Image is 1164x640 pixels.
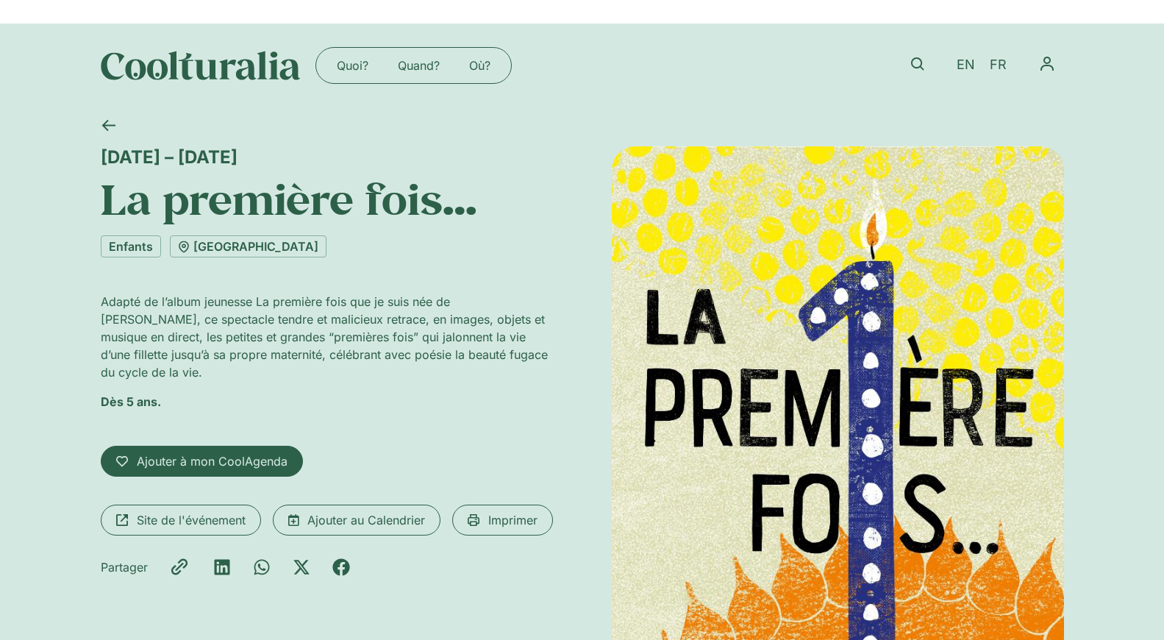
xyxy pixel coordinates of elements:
button: Permuter le menu [1030,47,1064,81]
a: Quand? [383,54,454,77]
span: FR [990,57,1007,73]
a: Imprimer [452,505,553,536]
div: Partager sur linkedin [213,558,231,576]
div: [DATE] – [DATE] [101,146,553,168]
a: EN [949,54,982,76]
a: Enfants [101,235,161,257]
span: Ajouter au Calendrier [307,511,425,529]
a: Où? [454,54,505,77]
span: Imprimer [488,511,538,529]
h1: La première fois… [101,174,553,224]
div: Partager sur x-twitter [293,558,310,576]
div: Partager sur whatsapp [253,558,271,576]
a: Quoi? [322,54,383,77]
a: FR [982,54,1014,76]
span: Site de l'événement [137,511,246,529]
a: Ajouter à mon CoolAgenda [101,446,303,477]
a: Ajouter au Calendrier [273,505,440,536]
p: Adapté de l’album jeunesse La première fois que je suis née de [PERSON_NAME], ce spectacle tendre... [101,293,553,381]
span: Ajouter à mon CoolAgenda [137,452,288,470]
div: Partager sur facebook [332,558,350,576]
a: [GEOGRAPHIC_DATA] [170,235,326,257]
strong: Dès 5 ans. [101,394,161,409]
div: Partager [101,558,148,576]
a: Site de l'événement [101,505,261,536]
nav: Menu [1030,47,1064,81]
span: EN [957,57,975,73]
nav: Menu [322,54,505,77]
